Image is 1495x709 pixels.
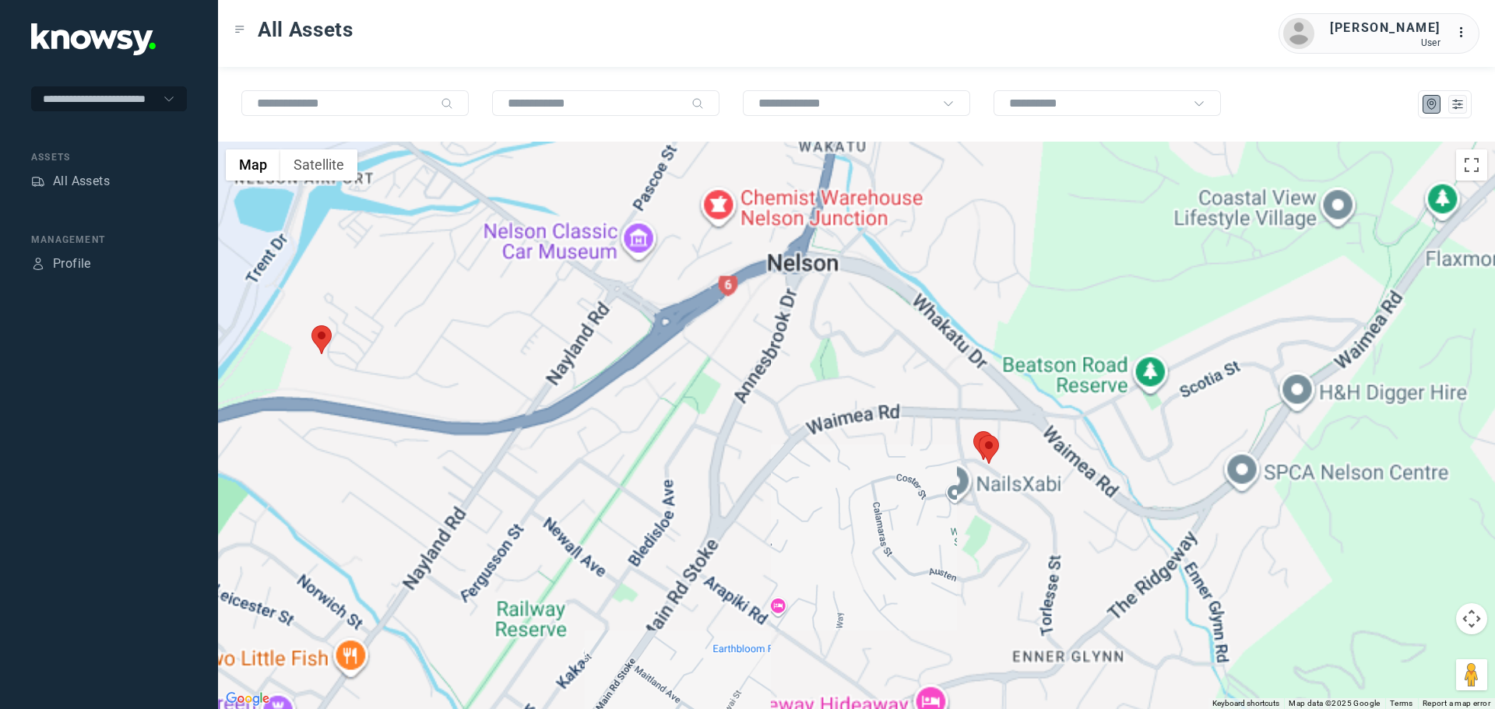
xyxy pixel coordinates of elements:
[1457,26,1472,38] tspan: ...
[226,149,280,181] button: Show street map
[222,689,273,709] a: Open this area in Google Maps (opens a new window)
[31,23,156,55] img: Application Logo
[691,97,704,110] div: Search
[234,24,245,35] div: Toggle Menu
[31,257,45,271] div: Profile
[1456,149,1487,181] button: Toggle fullscreen view
[53,172,110,191] div: All Assets
[1390,699,1413,707] a: Terms (opens in new tab)
[258,16,354,44] span: All Assets
[31,174,45,188] div: Assets
[1451,97,1465,111] div: List
[222,689,273,709] img: Google
[1283,18,1314,49] img: avatar.png
[31,233,187,247] div: Management
[1456,603,1487,634] button: Map camera controls
[1330,37,1440,48] div: User
[1456,659,1487,690] button: Drag Pegman onto the map to open Street View
[1212,698,1279,709] button: Keyboard shortcuts
[31,150,187,164] div: Assets
[1425,97,1439,111] div: Map
[1289,699,1380,707] span: Map data ©2025 Google
[1456,23,1475,42] div: :
[53,254,91,273] div: Profile
[441,97,453,110] div: Search
[1330,19,1440,37] div: [PERSON_NAME]
[31,172,110,191] a: AssetsAll Assets
[1423,699,1490,707] a: Report a map error
[280,149,357,181] button: Show satellite imagery
[1456,23,1475,44] div: :
[31,254,91,273] a: ProfileProfile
